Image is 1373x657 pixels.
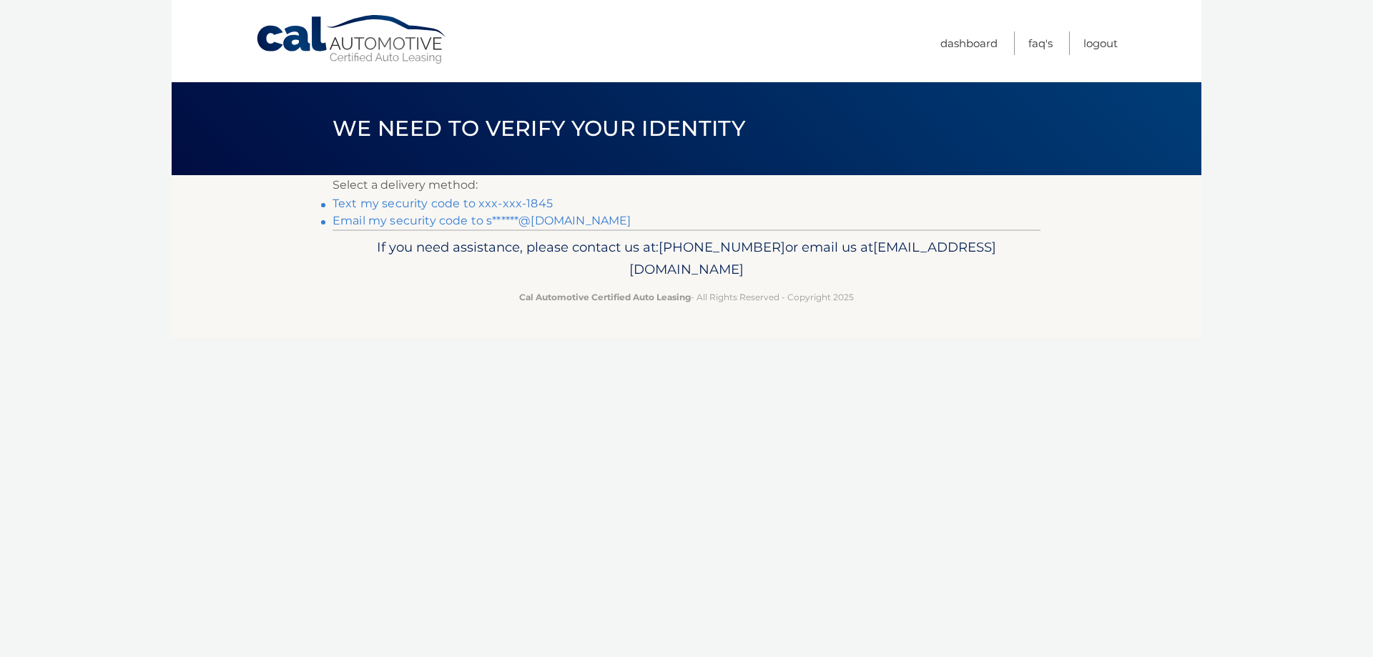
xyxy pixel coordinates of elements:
a: Logout [1083,31,1118,55]
span: [PHONE_NUMBER] [659,239,785,255]
a: Email my security code to s******@[DOMAIN_NAME] [333,214,631,227]
p: - All Rights Reserved - Copyright 2025 [342,290,1031,305]
a: Text my security code to xxx-xxx-1845 [333,197,553,210]
span: We need to verify your identity [333,115,745,142]
a: Cal Automotive [255,14,448,65]
p: If you need assistance, please contact us at: or email us at [342,236,1031,282]
a: Dashboard [940,31,998,55]
p: Select a delivery method: [333,175,1040,195]
a: FAQ's [1028,31,1053,55]
strong: Cal Automotive Certified Auto Leasing [519,292,691,302]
